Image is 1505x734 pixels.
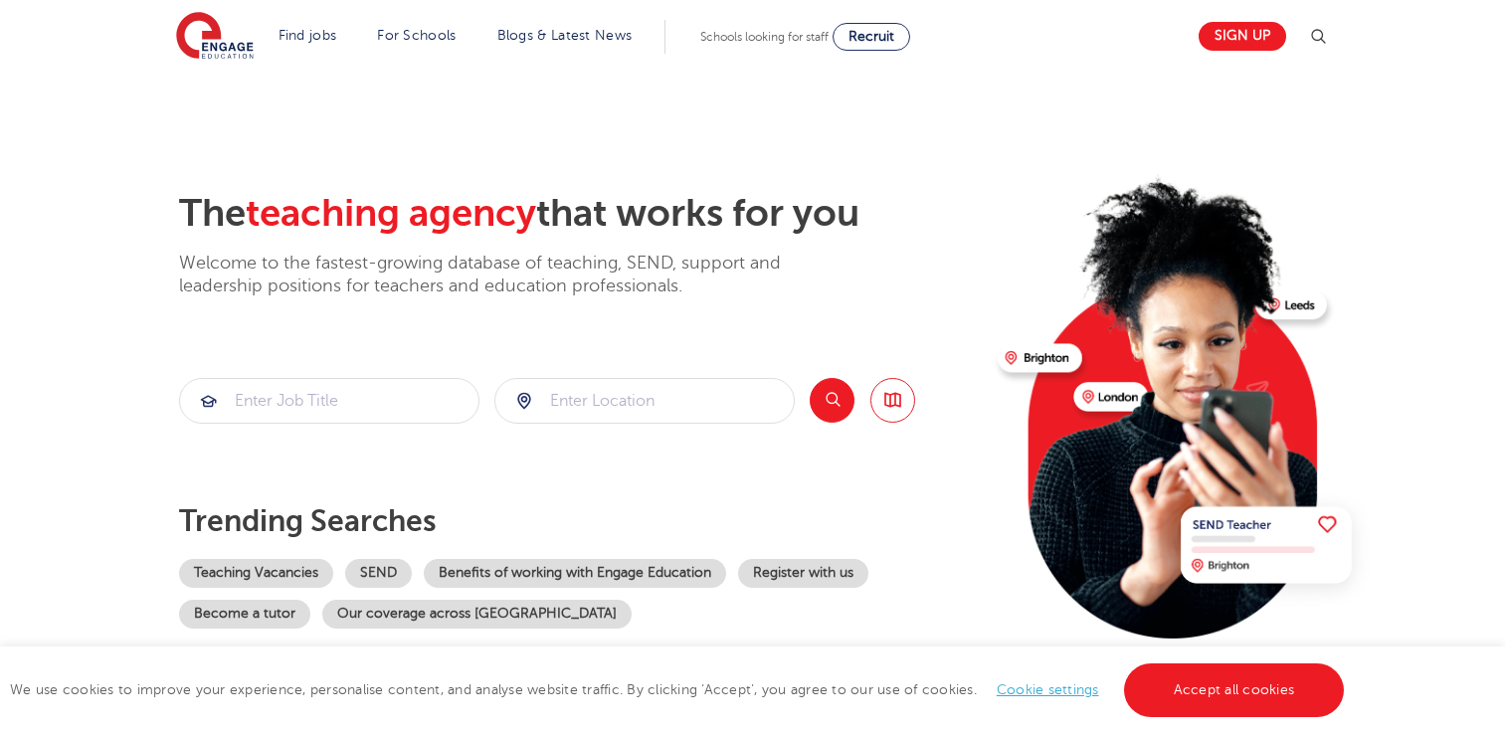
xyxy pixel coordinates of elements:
[179,378,479,424] div: Submit
[10,682,1349,697] span: We use cookies to improve your experience, personalise content, and analyse website traffic. By c...
[246,192,536,235] span: teaching agency
[377,28,456,43] a: For Schools
[176,12,254,62] img: Engage Education
[279,28,337,43] a: Find jobs
[179,503,982,539] p: Trending searches
[494,378,795,424] div: Submit
[1199,22,1286,51] a: Sign up
[345,559,412,588] a: SEND
[833,23,910,51] a: Recruit
[997,682,1099,697] a: Cookie settings
[1124,663,1345,717] a: Accept all cookies
[180,379,478,423] input: Submit
[700,30,829,44] span: Schools looking for staff
[179,559,333,588] a: Teaching Vacancies
[179,600,310,629] a: Become a tutor
[848,29,894,44] span: Recruit
[322,600,632,629] a: Our coverage across [GEOGRAPHIC_DATA]
[738,559,868,588] a: Register with us
[495,379,794,423] input: Submit
[497,28,633,43] a: Blogs & Latest News
[810,378,854,423] button: Search
[179,252,836,298] p: Welcome to the fastest-growing database of teaching, SEND, support and leadership positions for t...
[424,559,726,588] a: Benefits of working with Engage Education
[179,191,982,237] h2: The that works for you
